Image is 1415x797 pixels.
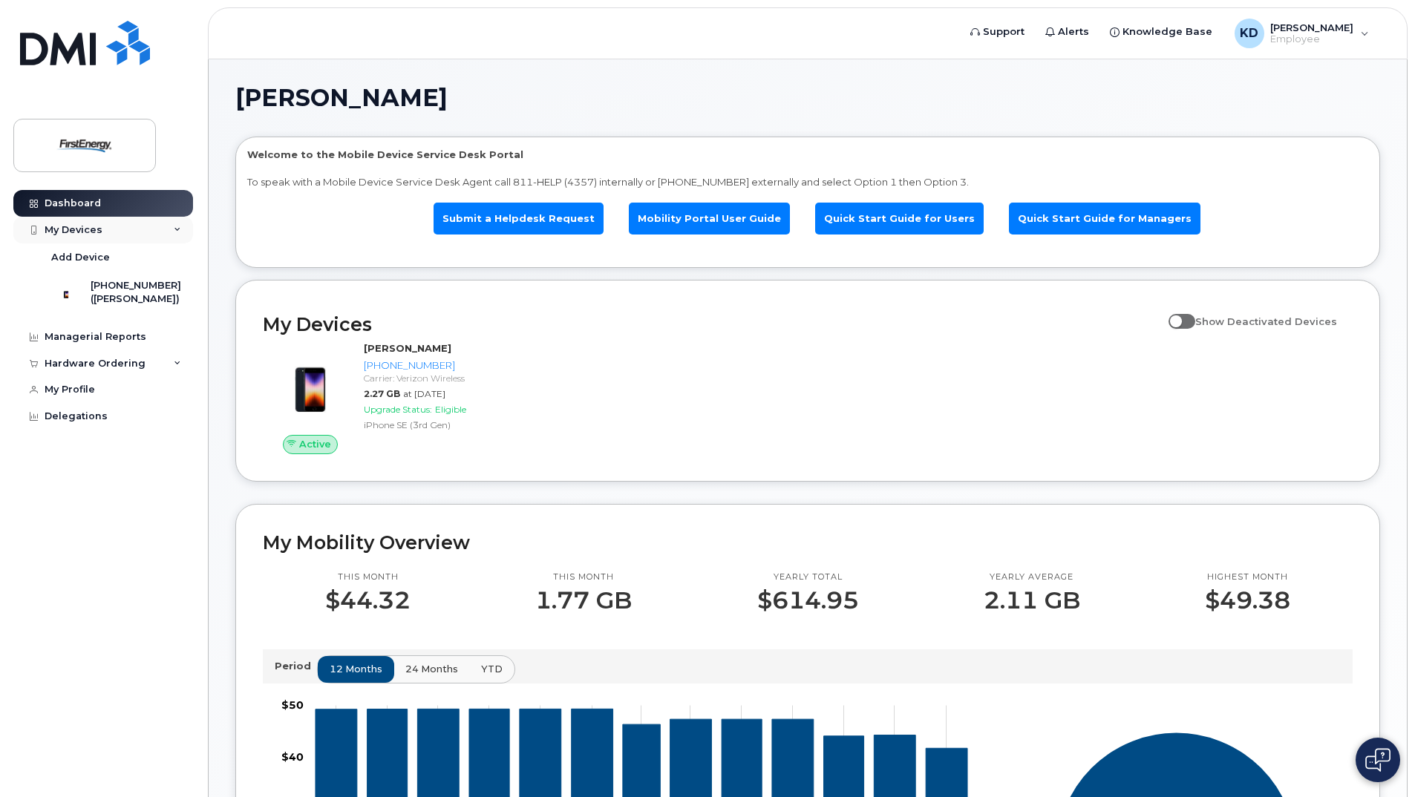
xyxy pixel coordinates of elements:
[275,659,317,673] p: Period
[275,349,346,420] img: image20231002-3703462-1angbar.jpeg
[325,571,411,583] p: This month
[984,587,1080,614] p: 2.11 GB
[405,662,458,676] span: 24 months
[247,175,1368,189] p: To speak with a Mobile Device Service Desk Agent call 811-HELP (4357) internally or [PHONE_NUMBER...
[364,358,516,373] div: [PHONE_NUMBER]
[364,388,400,399] span: 2.27 GB
[403,388,445,399] span: at [DATE]
[281,750,304,764] tspan: $40
[481,662,503,676] span: YTD
[757,587,859,614] p: $614.95
[263,531,1353,554] h2: My Mobility Overview
[1169,307,1180,319] input: Show Deactivated Devices
[629,203,790,234] a: Mobility Portal User Guide
[263,313,1161,335] h2: My Devices
[535,571,632,583] p: This month
[364,404,432,415] span: Upgrade Status:
[263,341,522,454] a: Active[PERSON_NAME][PHONE_NUMBER]Carrier: Verizon Wireless2.27 GBat [DATE]Upgrade Status:Eligible...
[1195,315,1337,327] span: Show Deactivated Devices
[435,404,466,415] span: Eligible
[757,571,859,583] p: Yearly total
[1205,571,1290,583] p: Highest month
[1365,748,1391,772] img: Open chat
[364,372,516,384] div: Carrier: Verizon Wireless
[299,437,331,451] span: Active
[815,203,984,234] a: Quick Start Guide for Users
[364,342,451,354] strong: [PERSON_NAME]
[984,571,1080,583] p: Yearly average
[434,203,604,234] a: Submit a Helpdesk Request
[1009,203,1200,234] a: Quick Start Guide for Managers
[1205,587,1290,614] p: $49.38
[247,148,1368,162] p: Welcome to the Mobile Device Service Desk Portal
[325,587,411,614] p: $44.32
[535,587,632,614] p: 1.77 GB
[235,87,448,109] span: [PERSON_NAME]
[364,419,516,431] div: iPhone SE (3rd Gen)
[281,699,304,712] tspan: $50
